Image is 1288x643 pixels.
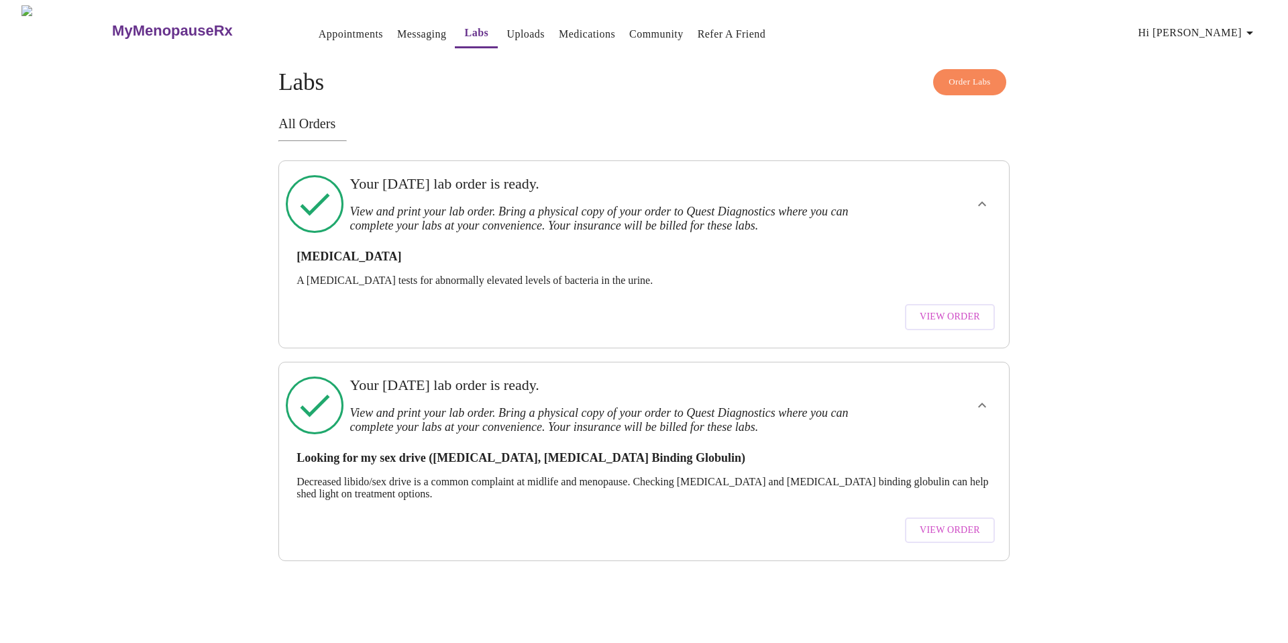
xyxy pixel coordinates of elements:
p: Decreased libido/sex drive is a common complaint at midlife and menopause. Checking [MEDICAL_DATA... [297,476,991,500]
h3: View and print your lab order. Bring a physical copy of your order to Quest Diagnostics where you... [350,205,867,233]
button: Medications [553,21,621,48]
span: Order Labs [949,75,991,90]
button: View Order [905,304,995,330]
a: Labs [465,23,489,42]
a: View Order [902,511,998,550]
a: Community [629,25,684,44]
button: Hi [PERSON_NAME] [1133,19,1263,46]
a: MyMenopauseRx [111,7,286,54]
span: View Order [920,309,980,326]
button: show more [966,389,998,422]
h3: Your [DATE] lab order is ready. [350,175,867,193]
p: A [MEDICAL_DATA] tests for abnormally elevated levels of bacteria in the urine. [297,275,991,287]
h3: View and print your lab order. Bring a physical copy of your order to Quest Diagnostics where you... [350,406,867,434]
span: View Order [920,522,980,539]
button: show more [966,188,998,220]
button: Appointments [313,21,388,48]
button: View Order [905,517,995,544]
button: Labs [455,19,498,48]
h4: Labs [278,69,1010,96]
img: MyMenopauseRx Logo [21,5,111,56]
button: Messaging [392,21,451,48]
button: Refer a Friend [692,21,771,48]
a: Messaging [397,25,446,44]
h3: Your [DATE] lab order is ready. [350,377,867,394]
h3: MyMenopauseRx [112,22,233,40]
a: Uploads [506,25,545,44]
h3: All Orders [278,116,1010,132]
a: Refer a Friend [698,25,766,44]
h3: Looking for my sex drive ([MEDICAL_DATA], [MEDICAL_DATA] Binding Globulin) [297,451,991,465]
span: Hi [PERSON_NAME] [1138,23,1258,42]
h3: [MEDICAL_DATA] [297,250,991,264]
button: Order Labs [933,69,1006,95]
a: View Order [902,297,998,337]
a: Appointments [319,25,383,44]
button: Uploads [501,21,550,48]
a: Medications [559,25,615,44]
button: Community [624,21,689,48]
